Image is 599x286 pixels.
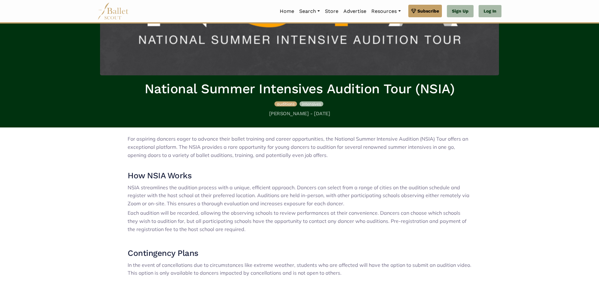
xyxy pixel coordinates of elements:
[274,100,298,107] a: auditions
[100,80,499,98] h1: National Summer Intensives Audition Tour (NSIA)
[297,5,322,18] a: Search
[411,8,416,14] img: gem.svg
[277,5,297,18] a: Home
[417,8,439,14] span: Subscribe
[479,5,501,18] a: Log In
[128,210,466,232] span: Each audition will be recorded, allowing the observing schools to review performances at their co...
[369,5,403,18] a: Resources
[408,5,442,17] a: Subscribe
[277,101,294,106] span: auditions
[302,101,321,106] span: intensives
[128,184,469,207] span: NSIA streamlines the audition process with a unique, efficient approach. Dancers can select from ...
[299,100,323,107] a: intensives
[128,136,468,158] span: For aspiring dancers eager to advance their ballet training and career opportunities, the Nationa...
[341,5,369,18] a: Advertise
[447,5,474,18] a: Sign Up
[128,170,471,181] h3: How NSIA Works
[322,5,341,18] a: Store
[128,248,471,259] h3: Contingency Plans
[128,262,471,276] span: In the event of cancellations due to circumstances like extreme weather, students who are affecte...
[100,111,499,117] h5: [PERSON_NAME] - [DATE]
